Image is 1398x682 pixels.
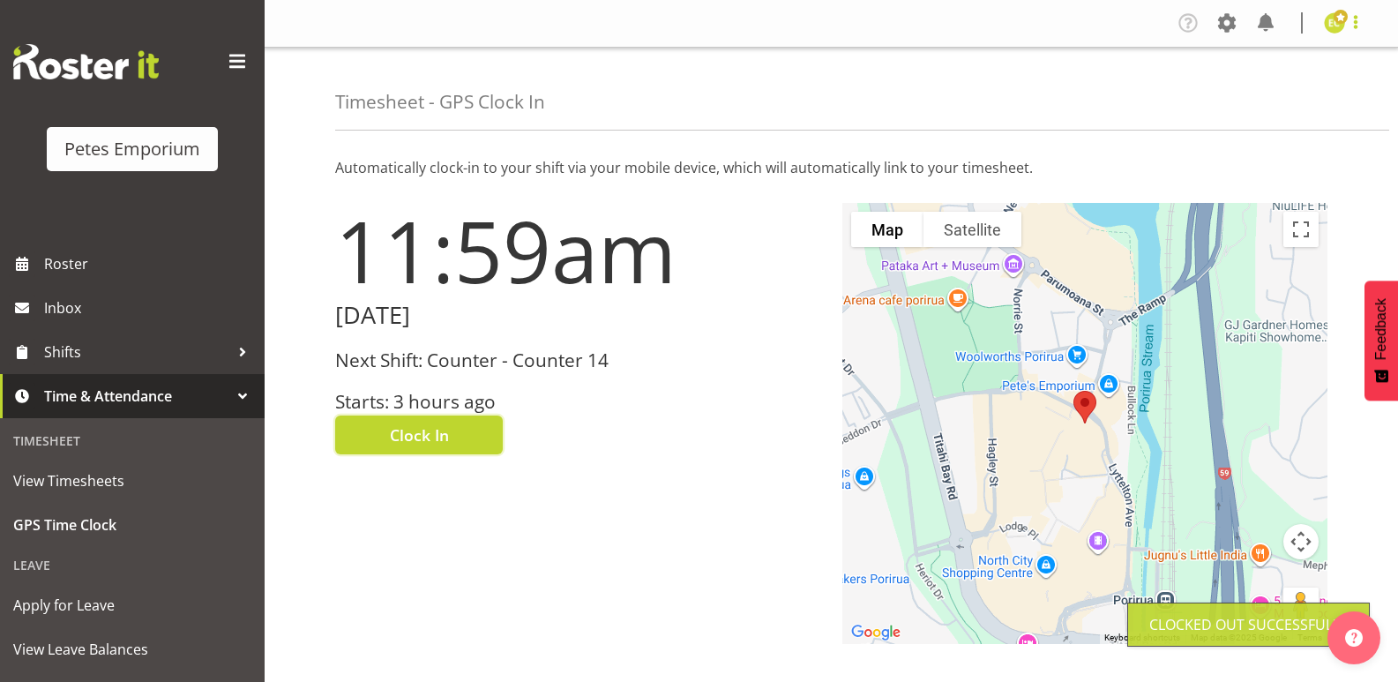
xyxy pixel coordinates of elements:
a: Apply for Leave [4,583,260,627]
button: Show satellite imagery [923,212,1021,247]
h2: [DATE] [335,302,821,329]
img: help-xxl-2.png [1345,629,1363,647]
span: Shifts [44,339,229,365]
a: View Leave Balances [4,627,260,671]
p: Automatically clock-in to your shift via your mobile device, which will automatically link to you... [335,157,1327,178]
button: Keyboard shortcuts [1104,632,1180,644]
img: Google [847,621,905,644]
span: Roster [44,251,256,277]
button: Map camera controls [1283,524,1319,559]
span: View Leave Balances [13,636,251,663]
button: Drag Pegman onto the map to open Street View [1283,588,1319,623]
div: Leave [4,547,260,583]
div: Petes Emporium [64,136,200,162]
button: Feedback - Show survey [1364,281,1398,401]
h3: Starts: 3 hours ago [335,392,821,412]
span: View Timesheets [13,468,251,494]
div: Timesheet [4,423,260,459]
span: Feedback [1373,298,1389,360]
h4: Timesheet - GPS Clock In [335,92,545,112]
a: GPS Time Clock [4,503,260,547]
span: GPS Time Clock [13,512,251,538]
button: Toggle fullscreen view [1283,212,1319,247]
a: View Timesheets [4,459,260,503]
span: Time & Attendance [44,383,229,409]
button: Clock In [335,416,503,454]
span: Clock In [390,423,449,446]
span: Inbox [44,295,256,321]
button: Show street map [851,212,923,247]
span: Apply for Leave [13,592,251,618]
img: emma-croft7499.jpg [1324,12,1345,34]
h1: 11:59am [335,203,821,298]
a: Open this area in Google Maps (opens a new window) [847,621,905,644]
h3: Next Shift: Counter - Counter 14 [335,350,821,371]
img: Rosterit website logo [13,44,159,79]
div: Clocked out Successfully [1149,614,1348,635]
